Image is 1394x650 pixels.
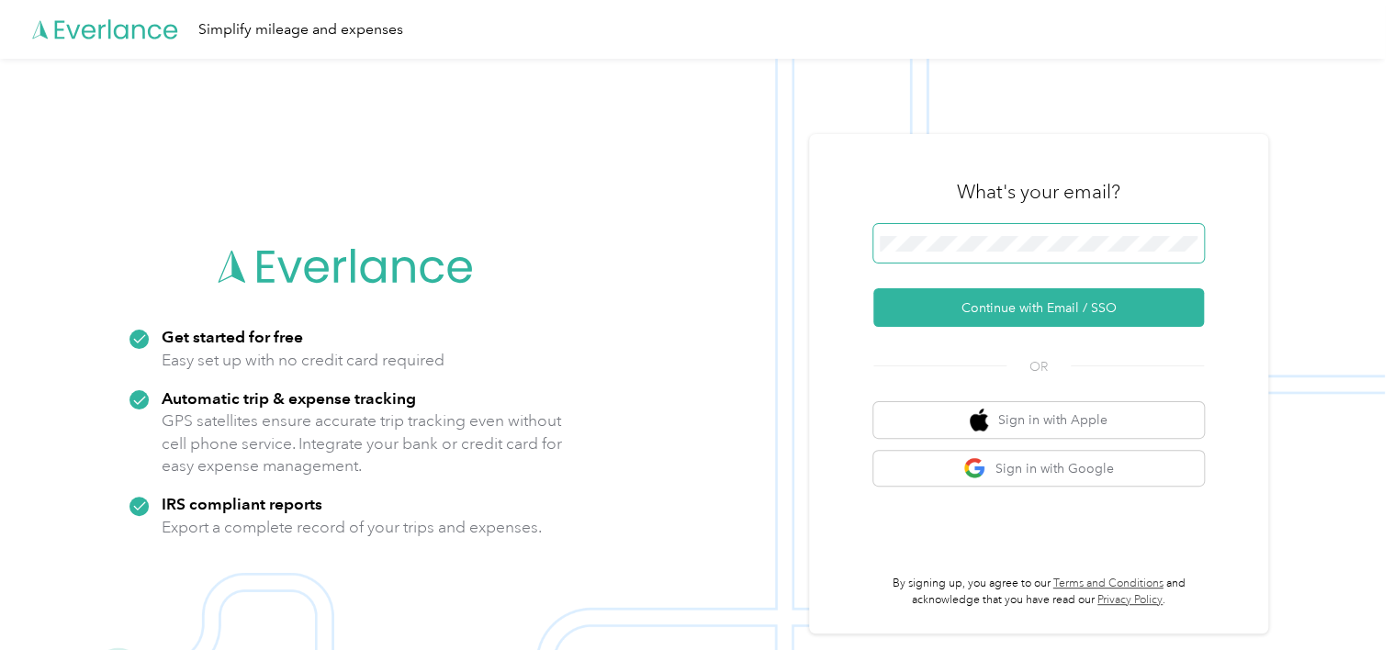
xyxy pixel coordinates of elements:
[1053,577,1164,590] a: Terms and Conditions
[963,457,986,480] img: google logo
[873,288,1204,327] button: Continue with Email / SSO
[198,18,403,41] div: Simplify mileage and expenses
[162,494,322,513] strong: IRS compliant reports
[162,349,444,372] p: Easy set up with no credit card required
[873,576,1204,608] p: By signing up, you agree to our and acknowledge that you have read our .
[1006,357,1071,376] span: OR
[162,327,303,346] strong: Get started for free
[162,516,542,539] p: Export a complete record of your trips and expenses.
[873,451,1204,487] button: google logoSign in with Google
[1097,593,1163,607] a: Privacy Policy
[162,388,416,408] strong: Automatic trip & expense tracking
[873,402,1204,438] button: apple logoSign in with Apple
[970,409,988,431] img: apple logo
[162,409,563,477] p: GPS satellites ensure accurate trip tracking even without cell phone service. Integrate your bank...
[957,179,1120,205] h3: What's your email?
